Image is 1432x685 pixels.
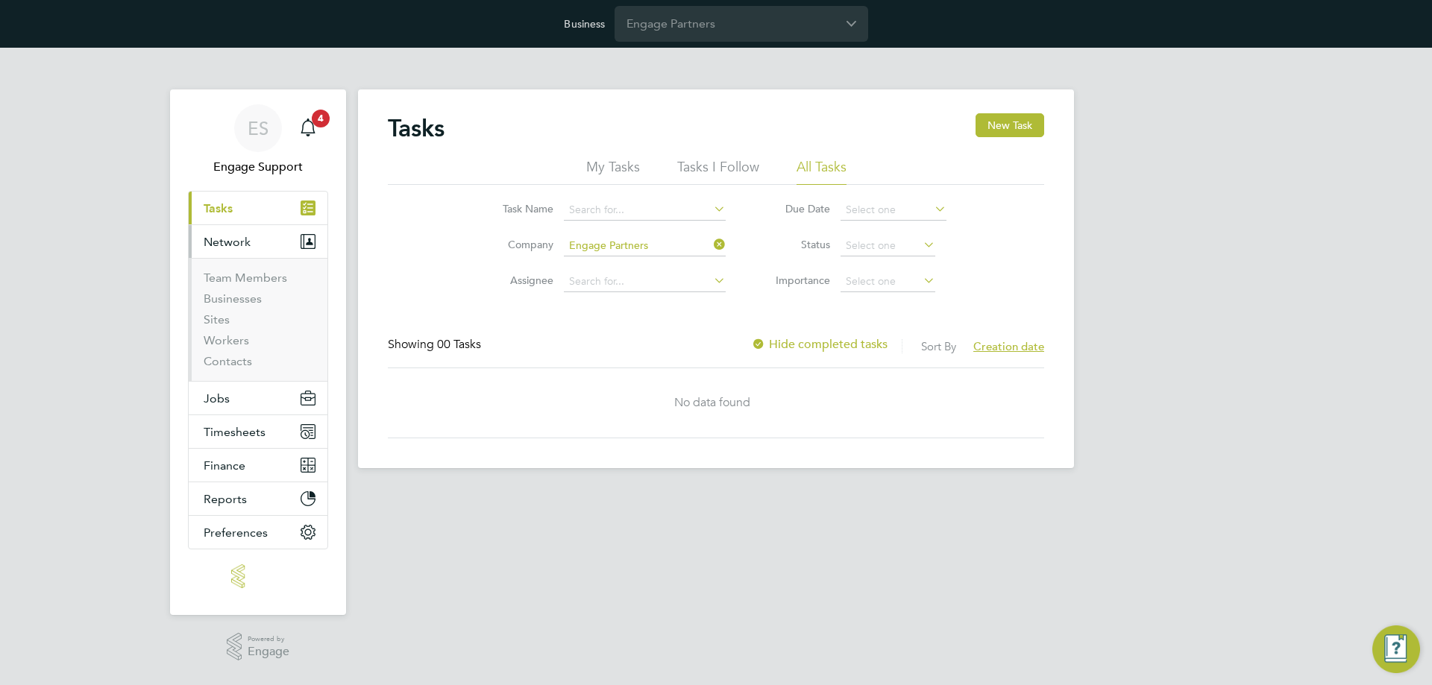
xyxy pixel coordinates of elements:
[763,202,830,215] label: Due Date
[204,201,233,215] span: Tasks
[189,225,327,258] button: Network
[170,89,346,615] nav: Main navigation
[763,238,830,251] label: Status
[586,158,640,185] li: My Tasks
[248,119,268,138] span: ES
[388,395,1037,411] div: No data found
[751,337,888,352] label: Hide completed tasks
[189,449,327,482] button: Finance
[312,110,330,127] span: 4
[437,337,481,352] span: 00 Tasks
[564,236,726,256] input: Search for...
[973,339,1044,353] span: Creation date
[227,633,290,661] a: Powered byEngage
[797,158,847,185] li: All Tasks
[486,274,553,287] label: Assignee
[841,236,935,256] input: Select one
[564,200,726,221] input: Search for...
[189,415,327,448] button: Timesheets
[388,113,445,143] h2: Tasks
[841,200,946,221] input: Select one
[564,271,726,292] input: Search for...
[204,333,249,347] a: Workers
[921,339,956,353] label: Sort By
[976,113,1044,137] button: New Task
[486,238,553,251] label: Company
[841,271,935,292] input: Select one
[293,104,323,152] a: 4
[204,354,252,368] a: Contacts
[204,425,266,439] span: Timesheets
[204,458,245,473] span: Finance
[204,235,251,249] span: Network
[189,382,327,414] button: Jobs
[189,516,327,549] button: Preferences
[231,564,285,588] img: engage-logo-retina.png
[189,482,327,515] button: Reports
[189,192,327,224] a: Tasks
[1372,625,1420,673] button: Engage Resource Center
[188,158,328,176] span: Engage Support
[204,291,262,306] a: Businesses
[204,525,268,540] span: Preferences
[204,312,230,326] a: Sites
[204,492,247,506] span: Reports
[204,271,287,285] a: Team Members
[188,104,328,176] a: ESEngage Support
[189,258,327,381] div: Network
[248,633,289,645] span: Powered by
[248,645,289,658] span: Engage
[763,274,830,287] label: Importance
[188,564,328,588] a: Go to home page
[677,158,759,185] li: Tasks I Follow
[564,17,605,31] label: Business
[388,337,484,353] div: Showing
[204,391,230,405] span: Jobs
[486,202,553,215] label: Task Name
